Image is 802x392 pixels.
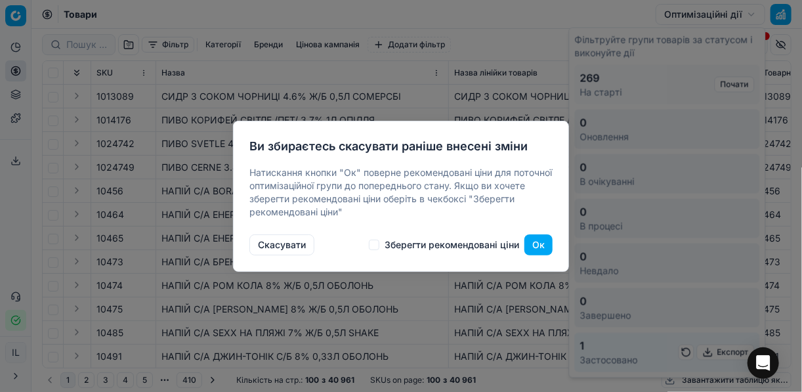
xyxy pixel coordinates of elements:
[385,240,519,250] label: Зберегти рекомендовані ціни
[524,234,553,255] button: Ок
[369,240,379,250] input: Зберегти рекомендовані ціни
[249,166,553,219] p: Натискання кнопки "Ок" поверне рекомендовані ціни для поточної оптимізаційної групи до попередньо...
[249,137,553,156] h2: Ви збираєтесь скасувати раніше внесені зміни
[249,234,314,255] button: Скасувати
